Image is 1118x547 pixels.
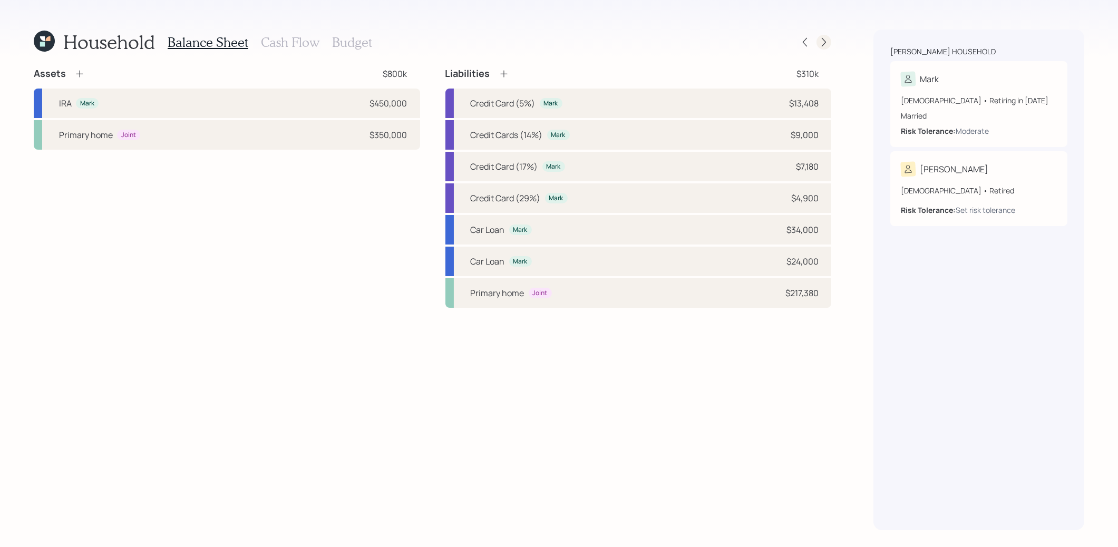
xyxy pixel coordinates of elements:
[890,46,996,57] div: [PERSON_NAME] household
[471,255,505,268] div: Car Loan
[920,163,988,175] div: [PERSON_NAME]
[261,35,319,50] h3: Cash Flow
[59,97,72,110] div: IRA
[785,287,819,299] div: $217,380
[901,205,956,215] b: Risk Tolerance:
[80,99,94,108] div: Mark
[789,97,819,110] div: $13,408
[121,131,136,140] div: Joint
[471,192,541,204] div: Credit Card (29%)
[370,97,407,110] div: $450,000
[956,204,1015,216] div: Set risk tolerance
[471,223,505,236] div: Car Loan
[59,129,113,141] div: Primary home
[471,287,524,299] div: Primary home
[549,194,563,203] div: Mark
[796,67,819,80] div: $310k
[786,223,819,236] div: $34,000
[533,289,548,298] div: Joint
[332,35,372,50] h3: Budget
[547,162,561,171] div: Mark
[471,129,543,141] div: Credit Cards (14%)
[383,67,407,80] div: $800k
[168,35,248,50] h3: Balance Sheet
[901,95,1057,106] div: [DEMOGRAPHIC_DATA] • Retiring in [DATE]
[920,73,939,85] div: Mark
[513,257,528,266] div: Mark
[786,255,819,268] div: $24,000
[901,110,1057,121] div: Married
[370,129,407,141] div: $350,000
[544,99,558,108] div: Mark
[513,226,528,235] div: Mark
[901,185,1057,196] div: [DEMOGRAPHIC_DATA] • Retired
[791,192,819,204] div: $4,900
[34,68,66,80] h4: Assets
[901,126,956,136] b: Risk Tolerance:
[63,31,155,53] h1: Household
[796,160,819,173] div: $7,180
[791,129,819,141] div: $9,000
[471,97,536,110] div: Credit Card (5%)
[551,131,566,140] div: Mark
[956,125,989,136] div: Moderate
[471,160,538,173] div: Credit Card (17%)
[445,68,490,80] h4: Liabilities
